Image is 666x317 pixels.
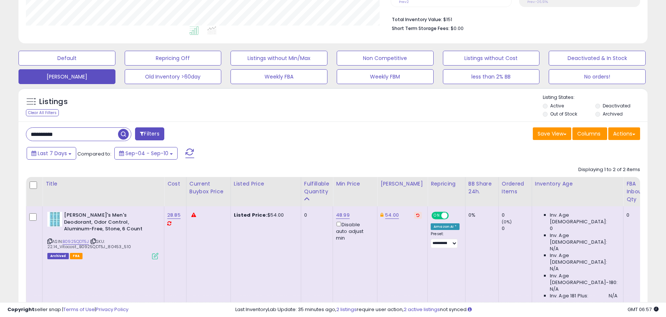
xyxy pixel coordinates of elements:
[431,223,460,230] div: Amazon AI *
[380,180,424,188] div: [PERSON_NAME]
[468,180,495,196] div: BB Share 24h.
[550,212,618,225] span: Inv. Age [DEMOGRAPHIC_DATA]:
[135,127,164,140] button: Filters
[404,306,440,313] a: 2 active listings
[189,180,228,196] div: Current Buybox Price
[392,25,450,31] b: Short Term Storage Fees:
[231,69,327,84] button: Weekly FBA
[431,231,460,248] div: Preset:
[550,273,618,286] span: Inv. Age [DEMOGRAPHIC_DATA]-180:
[125,150,168,157] span: Sep-04 - Sep-10
[38,150,67,157] span: Last 7 Days
[392,14,635,23] li: $151
[64,212,154,234] b: [PERSON_NAME]'s Men's Deodorant, Odor Control, Aluminum-Free, Stone, 6 Count
[608,127,640,140] button: Actions
[125,51,222,66] button: Repricing Off
[167,211,181,219] a: 28.85
[7,306,34,313] strong: Copyright
[502,225,532,232] div: 0
[304,180,330,196] div: Fulfillable Quantity
[337,51,434,66] button: Non Competitive
[18,69,115,84] button: [PERSON_NAME]
[167,180,183,188] div: Cost
[550,293,589,299] span: Inv. Age 181 Plus:
[628,306,659,313] span: 2025-09-18 06:57 GMT
[336,220,371,241] div: Disable auto adjust min
[77,150,111,157] span: Compared to:
[577,130,601,137] span: Columns
[47,212,62,227] img: 41yxeDh1orL._SL40_.jpg
[603,103,630,109] label: Deactivated
[114,147,178,160] button: Sep-04 - Sep-10
[535,180,620,188] div: Inventory Age
[27,147,76,160] button: Last 7 Days
[336,211,350,219] a: 48.99
[18,51,115,66] button: Default
[432,213,441,219] span: ON
[543,94,647,101] p: Listing States:
[443,69,540,84] button: less than 2% BB
[448,213,460,219] span: OFF
[572,127,607,140] button: Columns
[549,51,646,66] button: Deactivated & In Stock
[385,211,399,219] a: 54.00
[63,238,89,245] a: B0925QDT5J
[46,180,161,188] div: Title
[502,219,512,225] small: (0%)
[451,25,464,32] span: $0.00
[550,266,559,272] span: N/A
[550,111,577,117] label: Out of Stock
[392,16,442,23] b: Total Inventory Value:
[47,238,131,250] span: | SKU: 22.14_Vitacost_B0925QDT5J_80453_510
[550,246,559,252] span: N/A
[431,180,462,188] div: Repricing
[70,253,83,259] span: FBA
[533,127,571,140] button: Save View
[235,306,659,313] div: Last InventoryLab Update: 35 minutes ago, require user action, not synced.
[231,51,327,66] button: Listings without Min/Max
[502,180,529,196] div: Ordered Items
[578,166,640,173] div: Displaying 1 to 2 of 2 items
[234,211,268,218] b: Listed Price:
[234,180,298,188] div: Listed Price
[26,109,59,116] div: Clear All Filters
[609,293,618,299] span: N/A
[336,180,374,188] div: Min Price
[336,306,357,313] a: 2 listings
[549,69,646,84] button: No orders!
[626,180,649,203] div: FBA inbound Qty
[502,212,532,218] div: 0
[468,212,493,218] div: 0%
[337,69,434,84] button: Weekly FBM
[443,51,540,66] button: Listings without Cost
[550,232,618,246] span: Inv. Age [DEMOGRAPHIC_DATA]:
[125,69,222,84] button: Old Inventory >60day
[63,306,95,313] a: Terms of Use
[96,306,128,313] a: Privacy Policy
[234,212,295,218] div: $54.00
[550,286,559,293] span: N/A
[603,111,623,117] label: Archived
[626,212,646,218] div: 0
[47,253,69,259] span: Listings that have been deleted from Seller Central
[304,212,327,218] div: 0
[550,225,553,232] span: 0
[550,103,564,109] label: Active
[39,97,68,107] h5: Listings
[7,306,128,313] div: seller snap | |
[47,212,158,258] div: ASIN:
[550,252,618,266] span: Inv. Age [DEMOGRAPHIC_DATA]:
